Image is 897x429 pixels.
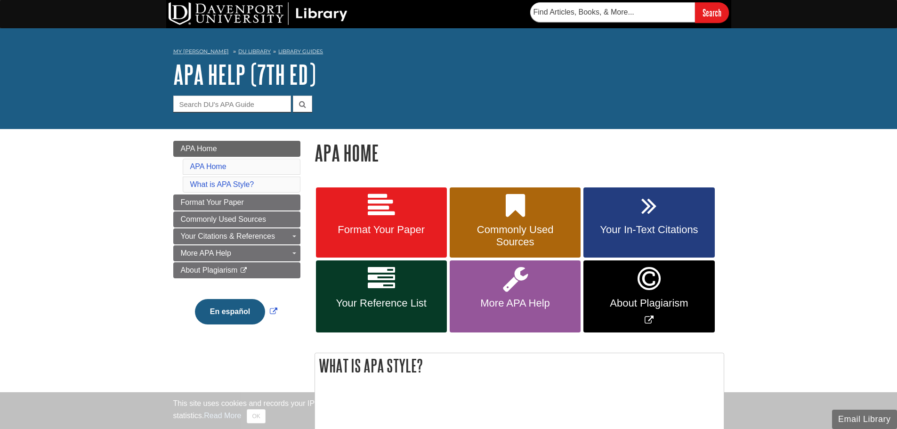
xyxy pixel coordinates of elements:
span: Your In-Text Citations [590,224,707,236]
a: Your Citations & References [173,228,300,244]
span: Your Reference List [323,297,440,309]
a: DU Library [238,48,271,55]
a: More APA Help [173,245,300,261]
a: Commonly Used Sources [173,211,300,227]
h1: APA Home [315,141,724,165]
span: Format Your Paper [323,224,440,236]
i: This link opens in a new window [240,267,248,274]
a: APA Home [173,141,300,157]
a: Library Guides [278,48,323,55]
span: Commonly Used Sources [457,224,574,248]
a: Your Reference List [316,260,447,332]
a: Link opens in new window [583,260,714,332]
a: Your In-Text Citations [583,187,714,258]
span: Format Your Paper [181,198,244,206]
input: Search [695,2,729,23]
a: Format Your Paper [316,187,447,258]
a: APA Help (7th Ed) [173,60,316,89]
input: Search DU's APA Guide [173,96,291,112]
a: Commonly Used Sources [450,187,581,258]
img: DU Library [169,2,347,25]
button: En español [195,299,265,324]
button: Close [247,409,265,423]
div: This site uses cookies and records your IP address for usage statistics. Additionally, we use Goo... [173,398,724,423]
h2: What is APA Style? [315,353,724,378]
a: What is APA Style? [190,180,254,188]
span: Your Citations & References [181,232,275,240]
button: Email Library [832,410,897,429]
span: More APA Help [181,249,231,257]
form: Searches DU Library's articles, books, and more [530,2,729,23]
span: More APA Help [457,297,574,309]
a: More APA Help [450,260,581,332]
nav: breadcrumb [173,45,724,60]
a: Link opens in new window [193,308,280,316]
span: Commonly Used Sources [181,215,266,223]
a: Read More [204,412,241,420]
a: Format Your Paper [173,194,300,210]
div: Guide Page Menu [173,141,300,340]
a: My [PERSON_NAME] [173,48,229,56]
span: About Plagiarism [590,297,707,309]
a: APA Home [190,162,226,170]
span: About Plagiarism [181,266,238,274]
a: About Plagiarism [173,262,300,278]
span: APA Home [181,145,217,153]
input: Find Articles, Books, & More... [530,2,695,22]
